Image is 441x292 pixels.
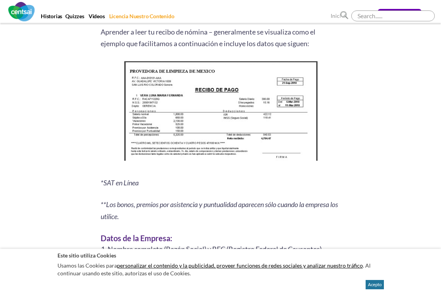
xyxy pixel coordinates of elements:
[366,280,384,289] button: Acepto
[101,232,340,244] h3: Datos de la Empresa:
[39,13,64,23] a: Historias
[101,200,338,221] i: **Los bonos, premios por asistencia y puntualidad aparecen sólo cuando la empresa los utilice.
[87,13,106,23] a: Videos
[108,13,176,23] a: Licencia Nuestro Contenido
[351,10,435,21] input: Search......
[331,12,363,21] a: Iniciar Sesión
[101,26,340,49] p: Aprender a leer tu recibo de nómina – generalmente se visualiza como el ejemplo que facilitamos a...
[378,9,422,21] a: CentSai One
[58,252,384,259] h2: Este sitio utiliza Cookies
[108,244,340,254] li: Nombre completo (Razón Social) y RFC (Registro Federal de Causantes).
[58,260,384,279] p: Usamos las Cookies para . Al continuar usando este sitio, autorizas el uso de Cookies.
[64,13,86,23] a: Quizzes
[8,2,35,21] img: CentSai
[101,179,139,187] i: *SAT en Línea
